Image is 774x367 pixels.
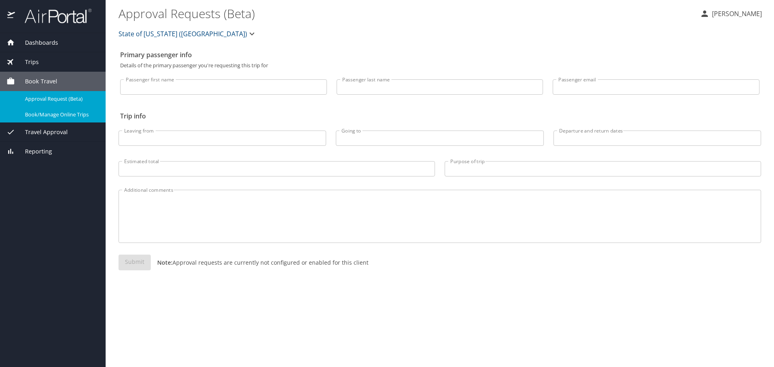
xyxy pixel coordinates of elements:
[120,48,759,61] h2: Primary passenger info
[120,63,759,68] p: Details of the primary passenger you're requesting this trip for
[15,147,52,156] span: Reporting
[709,9,762,19] p: [PERSON_NAME]
[115,26,260,42] button: State of [US_STATE] ([GEOGRAPHIC_DATA])
[15,128,68,137] span: Travel Approval
[119,28,247,39] span: State of [US_STATE] ([GEOGRAPHIC_DATA])
[15,38,58,47] span: Dashboards
[157,259,173,266] strong: Note:
[151,258,368,267] p: Approval requests are currently not configured or enabled for this client
[25,95,96,103] span: Approval Request (Beta)
[697,6,765,21] button: [PERSON_NAME]
[25,111,96,118] span: Book/Manage Online Trips
[15,77,57,86] span: Book Travel
[120,110,759,122] h2: Trip info
[119,1,693,26] h1: Approval Requests (Beta)
[7,8,16,24] img: icon-airportal.png
[16,8,92,24] img: airportal-logo.png
[15,58,39,66] span: Trips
